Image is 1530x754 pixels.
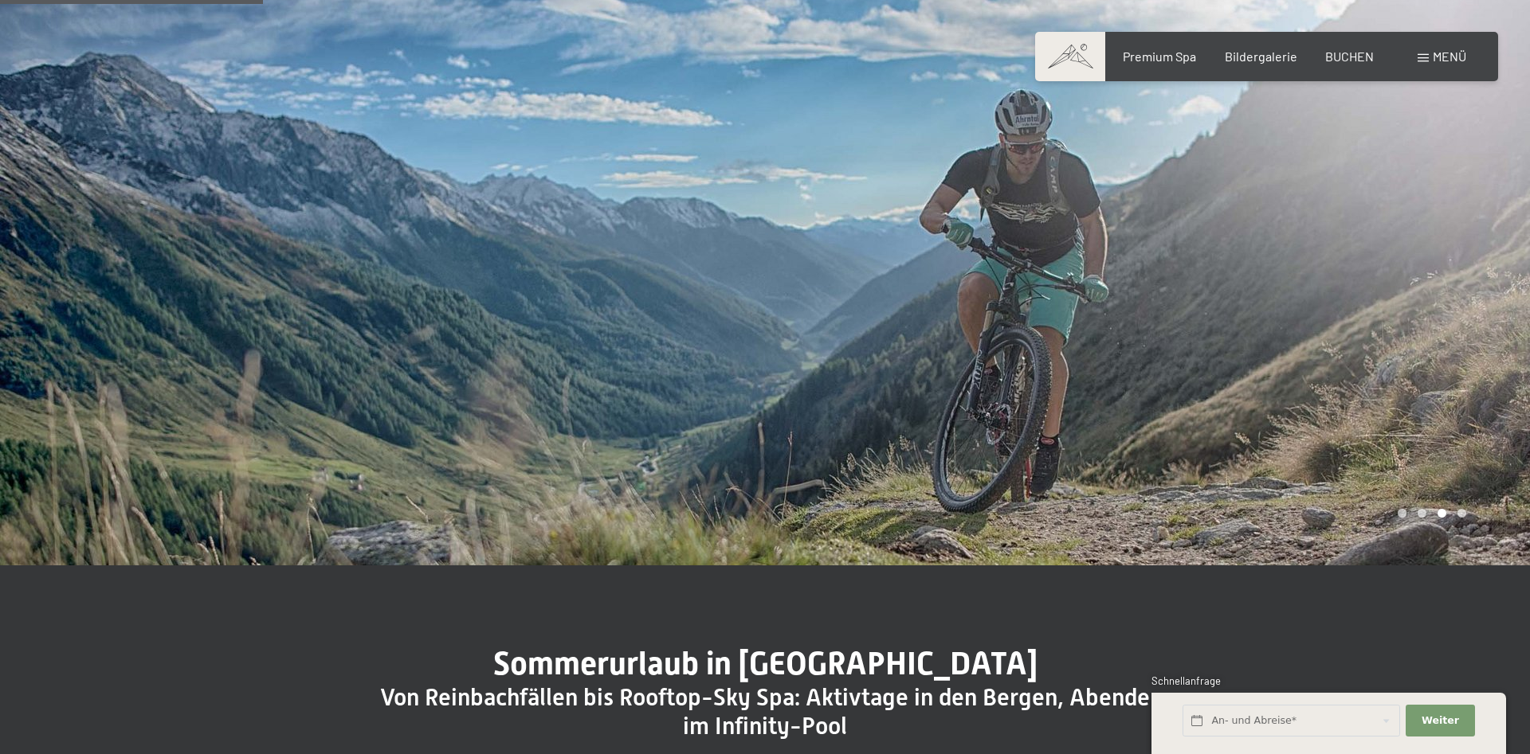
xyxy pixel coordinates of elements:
[1392,509,1466,518] div: Carousel Pagination
[1325,49,1374,64] a: BUCHEN
[380,683,1150,740] span: Von Reinbachfällen bis Rooftop-Sky Spa: Aktivtage in den Bergen, Abende im Infinity-Pool
[1438,509,1446,518] div: Carousel Page 3 (Current Slide)
[1123,49,1196,64] a: Premium Spa
[1457,509,1466,518] div: Carousel Page 4
[1418,509,1426,518] div: Carousel Page 2
[493,645,1038,682] span: Sommerurlaub in [GEOGRAPHIC_DATA]
[1398,509,1406,518] div: Carousel Page 1
[1422,713,1459,728] span: Weiter
[1151,674,1221,687] span: Schnellanfrage
[1225,49,1297,64] a: Bildergalerie
[1433,49,1466,64] span: Menü
[1406,705,1474,737] button: Weiter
